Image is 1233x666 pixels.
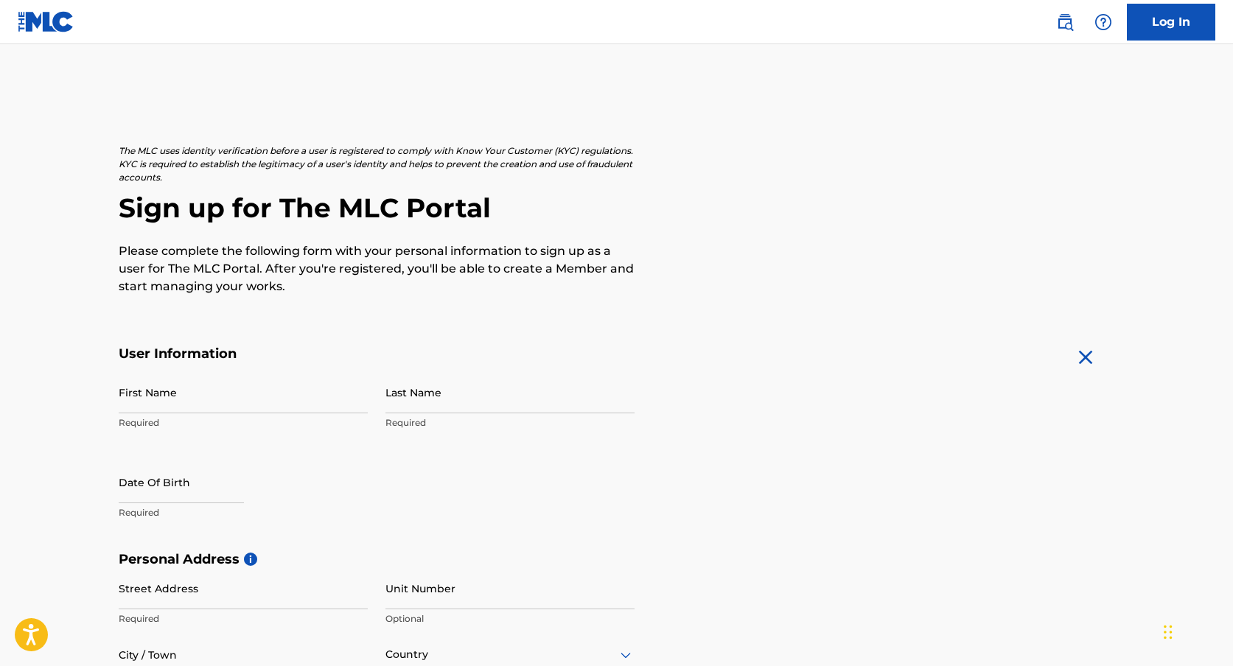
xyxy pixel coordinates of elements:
[1159,595,1233,666] iframe: Chat Widget
[1159,595,1233,666] div: Chat-Widget
[1164,610,1173,654] div: Ziehen
[1089,7,1118,37] div: Help
[385,416,635,430] p: Required
[119,551,1115,568] h5: Personal Address
[244,553,257,566] span: i
[1127,4,1215,41] a: Log In
[1056,13,1074,31] img: search
[1050,7,1080,37] a: Public Search
[1074,346,1097,369] img: close
[119,192,1115,225] h2: Sign up for The MLC Portal
[18,11,74,32] img: MLC Logo
[119,346,635,362] h5: User Information
[385,612,635,625] p: Optional
[119,612,368,625] p: Required
[119,144,635,184] p: The MLC uses identity verification before a user is registered to comply with Know Your Customer ...
[119,506,368,519] p: Required
[119,416,368,430] p: Required
[119,242,635,295] p: Please complete the following form with your personal information to sign up as a user for The ML...
[1094,13,1112,31] img: help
